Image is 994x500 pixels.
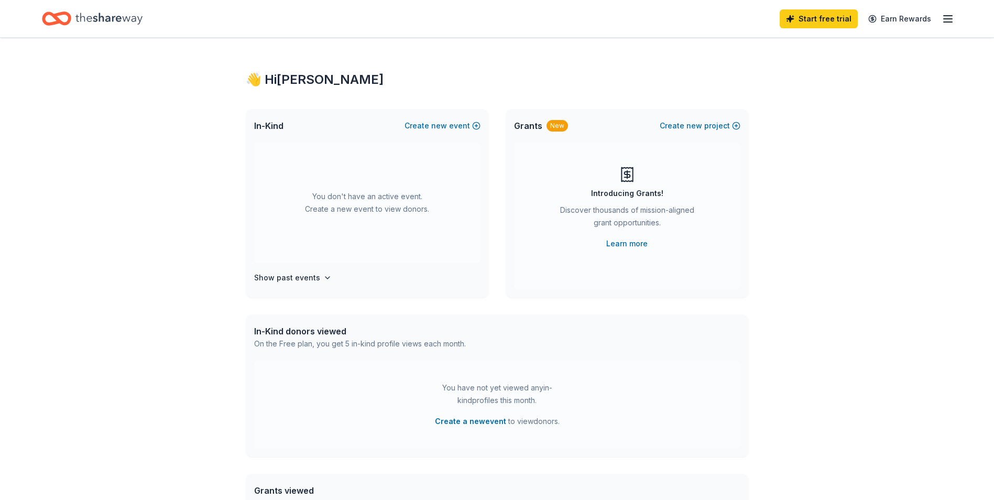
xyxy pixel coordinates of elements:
[254,271,332,284] button: Show past events
[556,204,698,233] div: Discover thousands of mission-aligned grant opportunities.
[862,9,937,28] a: Earn Rewards
[606,237,648,250] a: Learn more
[254,484,460,497] div: Grants viewed
[254,325,466,338] div: In-Kind donors viewed
[514,119,542,132] span: Grants
[660,119,740,132] button: Createnewproject
[431,119,447,132] span: new
[42,6,143,31] a: Home
[780,9,858,28] a: Start free trial
[435,415,560,428] span: to view donors .
[591,187,663,200] div: Introducing Grants!
[435,415,506,428] button: Create a newevent
[405,119,480,132] button: Createnewevent
[254,119,283,132] span: In-Kind
[432,382,563,407] div: You have not yet viewed any in-kind profiles this month.
[547,120,568,132] div: New
[686,119,702,132] span: new
[254,338,466,350] div: On the Free plan, you get 5 in-kind profile views each month.
[254,271,320,284] h4: Show past events
[246,71,749,88] div: 👋 Hi [PERSON_NAME]
[254,143,480,263] div: You don't have an active event. Create a new event to view donors.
